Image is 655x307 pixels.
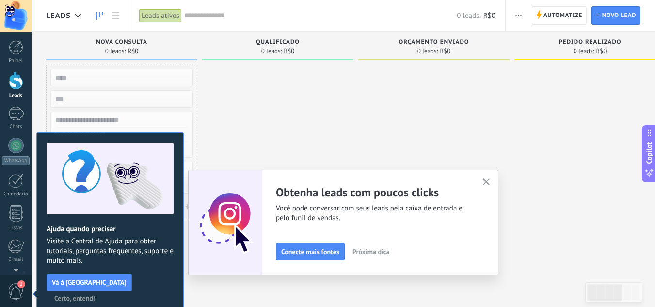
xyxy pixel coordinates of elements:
div: Calendário [2,191,30,197]
span: Visite a Central de Ajuda para obter tutoriais, perguntas frequentes, suporte e muito mais. [47,237,174,266]
div: Chats [2,124,30,130]
span: Orçamento enviado [399,39,469,46]
div: WhatsApp [2,156,30,165]
span: Vá à [GEOGRAPHIC_DATA] [52,279,127,286]
span: 0 leads: [574,48,594,54]
div: Leads [2,93,30,99]
div: Nova consulta [51,39,192,47]
div: Orçamento enviado [363,39,505,47]
span: R$0 [440,48,450,54]
a: Lista [108,6,124,25]
span: R$0 [128,48,138,54]
button: Vá à [GEOGRAPHIC_DATA] [47,274,132,291]
h2: Ajuda quando precisar [47,225,174,234]
button: Conecte mais fontes [276,243,345,260]
span: Pedido realizado [559,39,621,46]
span: 0 leads: [457,11,480,20]
button: Certo, entendi [50,291,99,306]
span: Qualificado [256,39,300,46]
span: Próxima dica [352,248,390,255]
a: Automatize [532,6,587,25]
div: E-mail [2,257,30,263]
div: Leads ativos [139,9,182,23]
span: Automatize [543,7,582,24]
h2: Obtenha leads com poucos clicks [276,185,471,200]
span: R$0 [483,11,495,20]
span: 1 [17,280,25,288]
span: R$0 [596,48,607,54]
span: Certo, entendi [54,295,95,302]
span: Novo lead [602,7,636,24]
span: 0 leads: [261,48,282,54]
span: Conecte mais fontes [281,248,339,255]
span: Nova consulta [96,39,147,46]
button: Próxima dica [348,244,394,259]
span: Você pode conversar com seus leads pela caixa de entrada e pelo funil de vendas. [276,204,471,223]
span: 0 leads: [105,48,126,54]
span: 0 leads: [417,48,438,54]
span: Leads [46,11,71,20]
button: Mais [511,6,526,25]
span: Copilot [644,142,654,164]
div: Qualificado [207,39,349,47]
a: Novo lead [591,6,640,25]
div: Painel [2,58,30,64]
div: Listas [2,225,30,231]
a: Leads [91,6,108,25]
span: R$0 [284,48,294,54]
